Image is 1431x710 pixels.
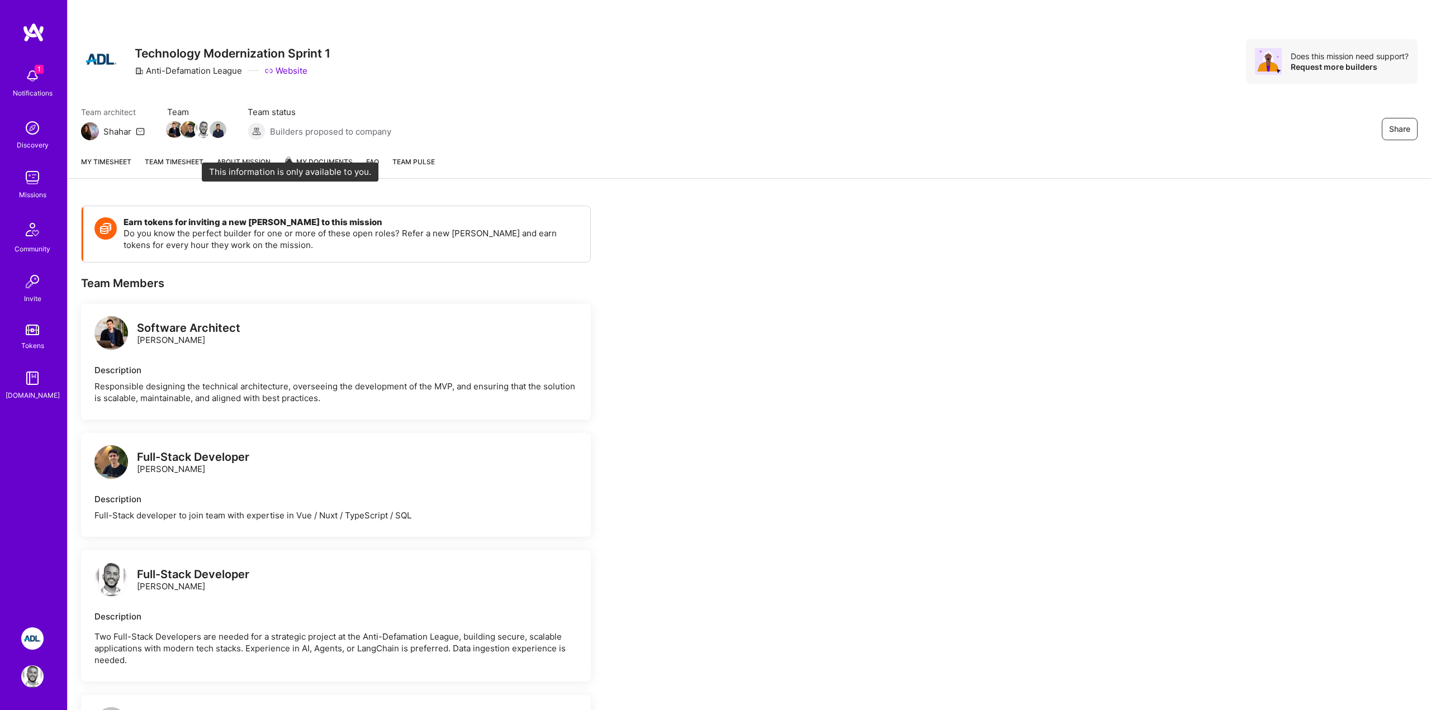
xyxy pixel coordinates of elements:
img: logo [94,563,128,596]
i: icon Mail [136,127,145,136]
div: Notifications [13,87,53,99]
a: My timesheet [81,156,131,178]
img: Team Member Avatar [166,121,183,138]
a: Team Member Avatar [211,120,225,139]
p: Do you know the perfect builder for one or more of these open roles? Refer a new [PERSON_NAME] an... [124,227,579,251]
img: Invite [21,270,44,293]
h4: Earn tokens for inviting a new [PERSON_NAME] to this mission [124,217,579,227]
div: Anti-Defamation League [135,65,242,77]
div: Description [94,364,577,376]
img: Team Member Avatar [181,121,197,138]
div: Full-Stack developer to join team with expertise in Vue / Nuxt / TypeScript / SQL [94,509,577,521]
a: About Mission [217,156,271,178]
div: [PERSON_NAME] [137,451,249,475]
span: 1 [35,65,44,74]
img: logo [94,445,128,479]
div: Community [15,243,50,255]
p: Two Full-Stack Developers are needed for a strategic project at the Anti-Defamation League, build... [94,631,577,666]
img: Team Member Avatar [210,121,226,138]
span: Team status [248,106,391,118]
a: FAQ [366,156,379,178]
div: Does this mission need support? [1291,51,1409,61]
a: Team Member Avatar [182,120,196,139]
img: Team Member Avatar [195,121,212,138]
span: Team architect [81,106,145,118]
div: Description [94,493,577,505]
div: Full-Stack Developer [137,569,249,580]
span: My Documents [284,156,353,168]
div: Missions [19,189,46,201]
div: Team Members [81,276,591,290]
div: Software Architect [137,322,240,334]
span: Share [1389,123,1410,135]
div: Invite [24,293,41,304]
a: My Documents [284,156,353,178]
img: tokens [26,325,39,335]
img: Community [19,216,46,243]
span: Team Pulse [392,158,435,166]
img: teamwork [21,166,44,189]
img: User Avatar [21,665,44,688]
img: logo [22,22,45,42]
a: Team Member Avatar [196,120,211,139]
a: Team Pulse [392,156,435,178]
a: logo [94,563,128,599]
img: Avatar [1255,48,1282,75]
div: Responsible designing the technical architecture, overseeing the development of the MVP, and ensu... [94,380,577,404]
img: bell [21,65,44,87]
a: Website [264,65,307,77]
a: logo [94,316,128,352]
a: Team timesheet [145,156,203,178]
div: Description [94,611,577,622]
img: Builders proposed to company [248,122,266,140]
img: Company Logo [81,39,121,79]
div: [PERSON_NAME] [137,569,249,592]
a: Team Member Avatar [167,120,182,139]
img: Team Architect [81,122,99,140]
span: Builders proposed to company [270,126,391,137]
a: User Avatar [18,665,46,688]
div: Full-Stack Developer [137,451,249,463]
h3: Technology Modernization Sprint 1 [135,46,330,60]
img: Token icon [94,217,117,240]
div: [PERSON_NAME] [137,322,240,346]
i: icon CompanyGray [135,66,144,75]
button: Share [1382,118,1418,140]
a: logo [94,445,128,482]
div: Discovery [17,139,49,151]
div: Shahar [103,126,131,137]
div: [DOMAIN_NAME] [6,389,60,401]
span: Team [167,106,225,118]
div: Request more builders [1291,61,1409,72]
a: ADL: Technology Modernization Sprint 1 [18,627,46,650]
div: Tokens [21,340,44,351]
img: discovery [21,117,44,139]
img: ADL: Technology Modernization Sprint 1 [21,627,44,650]
img: guide book [21,367,44,389]
img: logo [94,316,128,350]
